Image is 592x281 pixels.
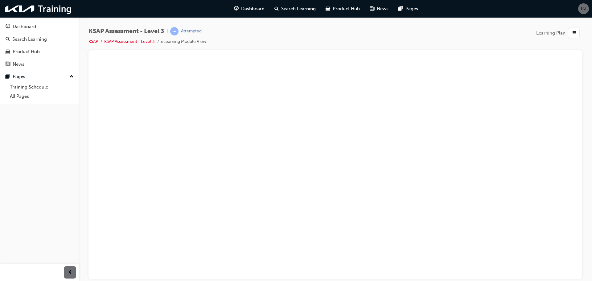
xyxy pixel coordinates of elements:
[7,92,76,101] a: All Pages
[393,2,423,15] a: pages-iconPages
[88,39,98,44] a: KSAP
[536,27,582,39] button: Learning Plan
[281,5,316,12] span: Search Learning
[365,2,393,15] a: news-iconNews
[241,5,265,12] span: Dashboard
[13,61,24,68] div: News
[13,23,36,30] div: Dashboard
[326,5,330,13] span: car-icon
[229,2,269,15] a: guage-iconDashboard
[2,34,76,45] a: Search Learning
[274,5,279,13] span: search-icon
[104,39,155,44] a: KSAP Assessment - Level 3
[12,36,47,43] div: Search Learning
[13,48,40,55] div: Product Hub
[3,2,74,15] img: kia-training
[370,5,374,13] span: news-icon
[69,73,74,81] span: up-icon
[377,5,388,12] span: News
[6,74,10,80] span: pages-icon
[398,5,403,13] span: pages-icon
[6,37,10,42] span: search-icon
[2,46,76,57] a: Product Hub
[7,82,76,92] a: Training Schedule
[581,5,586,12] span: RJ
[321,2,365,15] a: car-iconProduct Hub
[536,30,565,37] span: Learning Plan
[161,38,206,45] li: eLearning Module View
[6,24,10,30] span: guage-icon
[166,28,168,35] span: |
[13,73,25,80] div: Pages
[170,27,179,35] span: learningRecordVerb_ATTEMPT-icon
[2,71,76,82] button: Pages
[2,20,76,71] button: DashboardSearch LearningProduct HubNews
[333,5,360,12] span: Product Hub
[269,2,321,15] a: search-iconSearch Learning
[2,21,76,32] a: Dashboard
[6,62,10,67] span: news-icon
[88,28,164,35] span: KSAP Assessment - Level 3
[6,49,10,55] span: car-icon
[572,29,576,37] span: list-icon
[181,28,202,34] div: Attempted
[578,3,589,14] button: RJ
[405,5,418,12] span: Pages
[234,5,239,13] span: guage-icon
[2,59,76,70] a: News
[68,269,72,276] span: prev-icon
